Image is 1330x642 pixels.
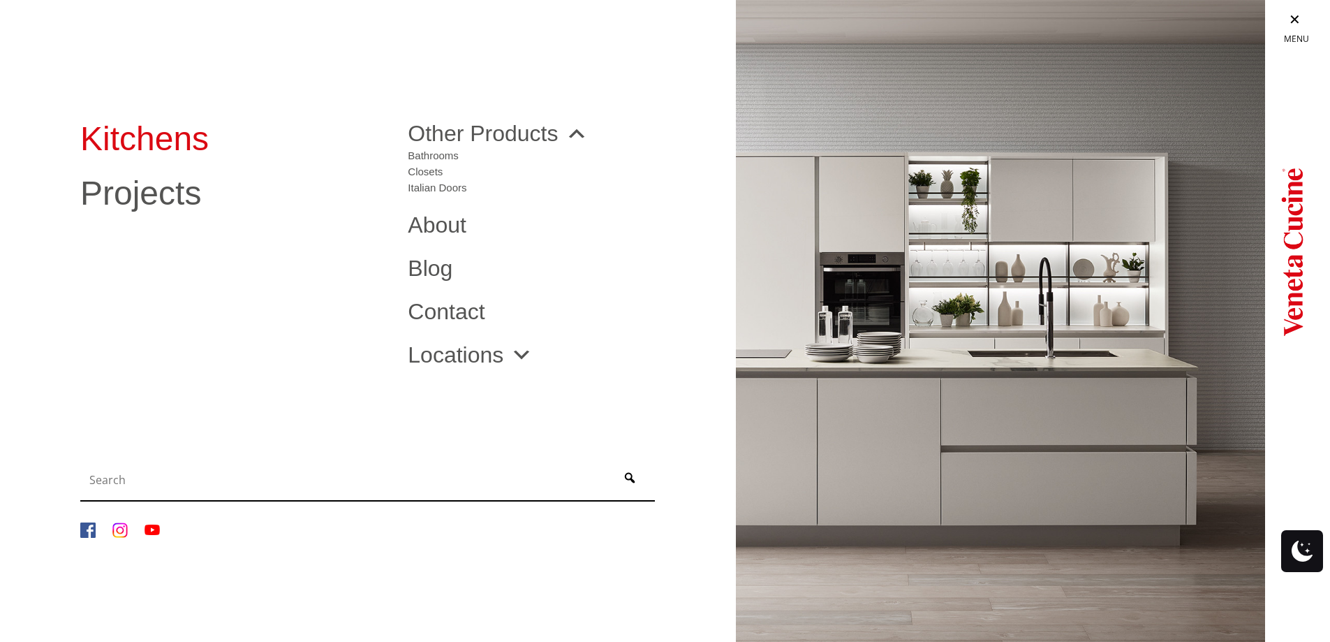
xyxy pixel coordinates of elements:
[408,122,587,145] a: Other Products
[408,177,466,193] a: Italian Doors
[112,523,128,538] img: Instagram
[84,466,608,494] input: Search
[1281,160,1303,342] img: Logo
[408,300,714,323] a: Contact
[80,177,387,210] a: Projects
[80,523,96,538] img: Facebook
[80,122,387,156] a: Kitchens
[145,523,160,538] img: YouTube
[408,344,533,366] a: Locations
[408,161,466,177] a: Closets
[408,145,466,161] a: Bathrooms
[408,257,714,279] a: Blog
[408,214,714,236] a: About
